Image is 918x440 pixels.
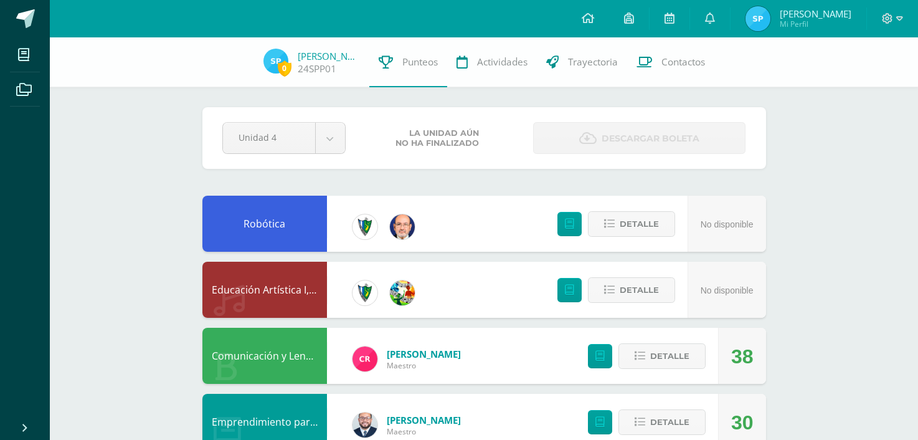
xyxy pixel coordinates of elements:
img: ab28fb4d7ed199cf7a34bbef56a79c5b.png [353,347,377,371]
span: Contactos [661,55,705,69]
img: ac6ab78ee49454d42c39790e8e911a07.png [745,6,770,31]
button: Detalle [588,277,675,303]
button: Detalle [618,409,706,435]
span: [PERSON_NAME] [780,7,851,20]
img: 6b7a2a75a6c7e6282b1a1fdce061224c.png [390,214,415,239]
a: Actividades [447,37,537,87]
span: Trayectoria [568,55,618,69]
img: eaa624bfc361f5d4e8a554d75d1a3cf6.png [353,413,377,438]
a: Trayectoria [537,37,627,87]
span: No disponible [701,219,754,229]
a: Punteos [369,37,447,87]
span: Maestro [387,426,461,437]
span: [PERSON_NAME] [387,348,461,360]
button: Detalle [618,343,706,369]
div: Robótica [202,196,327,252]
img: 9f174a157161b4ddbe12118a61fed988.png [353,280,377,305]
img: ac6ab78ee49454d42c39790e8e911a07.png [263,49,288,74]
img: 9f174a157161b4ddbe12118a61fed988.png [353,214,377,239]
span: Mi Perfil [780,19,851,29]
span: Detalle [620,279,659,302]
span: Detalle [650,345,689,368]
span: 0 [278,60,291,76]
span: Detalle [620,213,659,236]
span: Maestro [387,360,461,371]
span: La unidad aún no ha finalizado [395,128,479,148]
span: Actividades [477,55,528,69]
a: Unidad 4 [223,123,345,153]
div: Comunicación y Lenguaje, Idioma Español [202,328,327,384]
span: Descargar boleta [602,123,699,154]
span: [PERSON_NAME] [387,414,461,426]
div: Educación Artística I, Música y Danza [202,262,327,318]
a: 24SPP01 [298,62,336,75]
span: Unidad 4 [239,123,300,152]
a: [PERSON_NAME] [298,50,360,62]
a: Contactos [627,37,714,87]
span: Punteos [402,55,438,69]
div: 38 [731,328,754,385]
img: 159e24a6ecedfdf8f489544946a573f0.png [390,280,415,305]
span: Detalle [650,411,689,434]
span: No disponible [701,285,754,295]
button: Detalle [588,211,675,237]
